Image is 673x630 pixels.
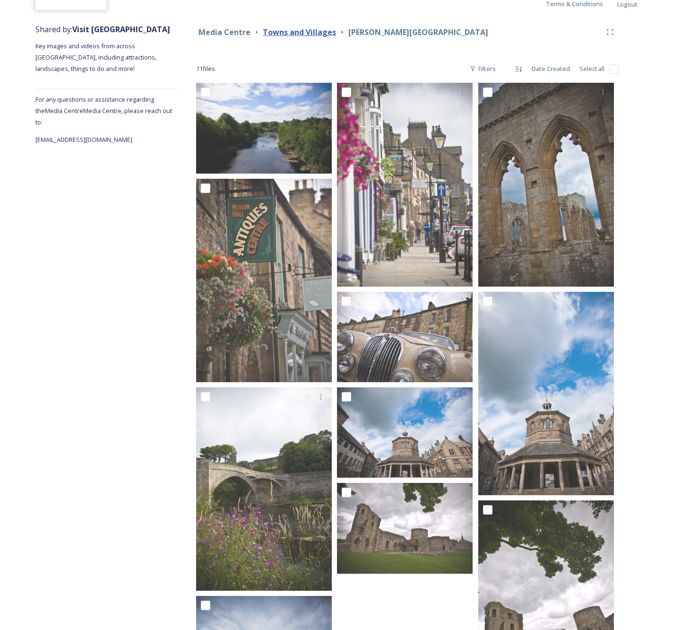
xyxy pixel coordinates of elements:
[196,83,332,173] img: River Tees Barnard Castle
[196,178,332,382] img: Barnard Castle
[579,64,604,73] span: Select all
[337,83,473,287] img: Barnard Castle
[35,135,132,144] span: [EMAIL_ADDRESS][DOMAIN_NAME]
[337,483,473,573] img: Barnard Castle
[35,42,158,73] span: Key images and videos from across [GEOGRAPHIC_DATA], including attractions, landscapes, things to...
[35,95,172,126] span: For any questions or assistance regarding the Media Centre Media Centre, please reach out to:
[337,387,473,478] img: Barnard Castle Market Cross
[35,24,170,35] span: Shared by:
[263,27,336,37] strong: Towns and Villages
[72,24,170,35] strong: Visit [GEOGRAPHIC_DATA]
[527,60,575,78] div: Date Created
[198,27,250,37] strong: Media Centre
[465,60,500,78] div: Filters
[196,64,215,73] span: 11 file s
[337,292,473,382] img: Barnard Castle car
[196,387,332,591] img: County Bridge, Barnard Castle
[348,27,488,37] strong: [PERSON_NAME][GEOGRAPHIC_DATA]
[478,292,614,496] img: Barnard Castle (22).jpg
[478,83,614,287] img: Barnard Castle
